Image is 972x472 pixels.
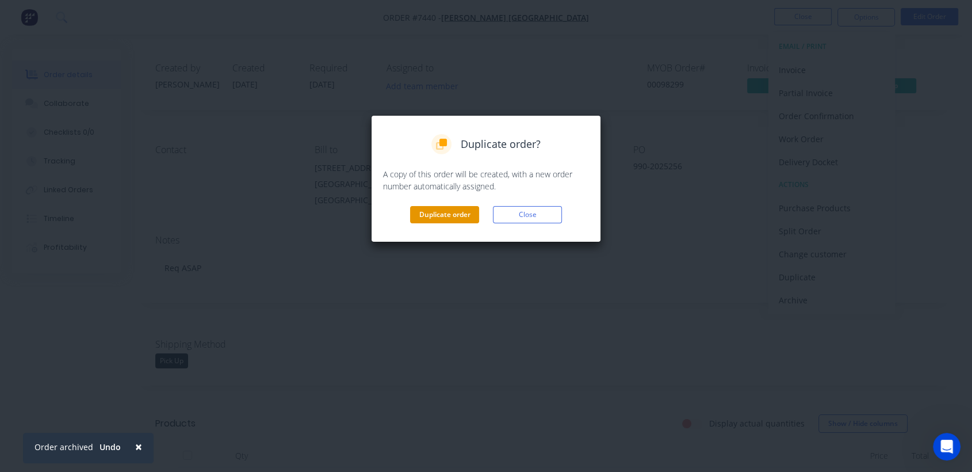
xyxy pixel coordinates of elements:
[35,441,93,453] div: Order archived
[461,136,541,152] span: Duplicate order?
[135,439,142,455] span: ×
[493,206,562,223] button: Close
[933,433,960,460] iframe: Intercom live chat
[124,433,154,460] button: Close
[383,168,589,192] p: A copy of this order will be created, with a new order number automatically assigned.
[410,206,479,223] button: Duplicate order
[93,439,127,456] button: Undo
